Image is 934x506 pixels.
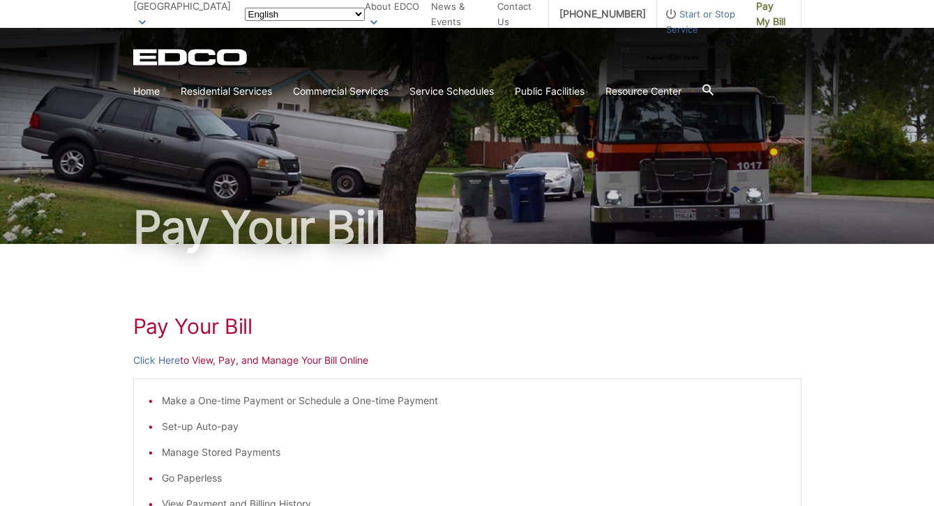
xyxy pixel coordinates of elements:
a: Click Here [133,353,180,368]
h1: Pay Your Bill [133,205,801,250]
a: EDCD logo. Return to the homepage. [133,49,249,66]
p: to View, Pay, and Manage Your Bill Online [133,353,801,368]
a: Commercial Services [293,84,389,99]
a: Service Schedules [409,84,494,99]
li: Go Paperless [162,470,787,486]
select: Select a language [245,8,365,21]
li: Set-up Auto-pay [162,419,787,434]
a: Resource Center [605,84,681,99]
li: Manage Stored Payments [162,445,787,460]
a: Residential Services [181,84,272,99]
a: Home [133,84,160,99]
a: Public Facilities [515,84,585,99]
h1: Pay Your Bill [133,314,801,339]
li: Make a One-time Payment or Schedule a One-time Payment [162,393,787,408]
